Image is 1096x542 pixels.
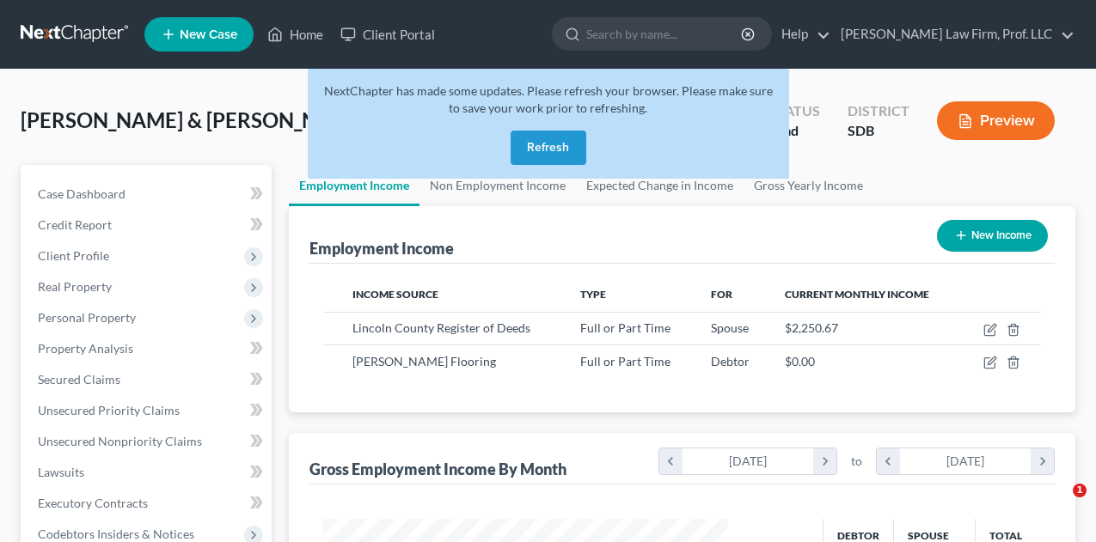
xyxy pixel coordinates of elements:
[580,320,670,335] span: Full or Part Time
[1031,448,1054,474] i: chevron_right
[813,448,836,474] i: chevron_right
[38,310,136,325] span: Personal Property
[309,459,566,479] div: Gross Employment Income By Month
[332,19,444,50] a: Client Portal
[785,288,929,301] span: Current Monthly Income
[180,28,237,41] span: New Case
[586,18,744,50] input: Search by name...
[683,448,814,474] div: [DATE]
[38,248,109,263] span: Client Profile
[1038,484,1079,525] iframe: Intercom live chat
[711,320,749,335] span: Spouse
[38,434,202,448] span: Unsecured Nonpriority Claims
[38,496,148,510] span: Executory Contracts
[769,101,820,121] div: Status
[659,448,683,474] i: chevron_left
[24,364,272,395] a: Secured Claims
[24,395,272,426] a: Unsecured Priority Claims
[785,354,815,368] span: $0.00
[38,217,112,232] span: Credit Report
[38,403,180,417] span: Unsecured Priority Claims
[24,457,272,488] a: Lawsuits
[744,165,873,206] a: Gross Yearly Income
[24,426,272,457] a: Unsecured Nonpriority Claims
[773,19,830,50] a: Help
[324,83,773,115] span: NextChapter has made some updates. Please refresh your browser. Please make sure to save your wor...
[832,19,1075,50] a: [PERSON_NAME] Law Firm, Prof. LLC
[352,354,496,368] span: [PERSON_NAME] Flooring
[24,179,272,210] a: Case Dashboard
[289,165,419,206] a: Employment Income
[1073,484,1087,497] span: 1
[38,279,112,294] span: Real Property
[877,448,900,474] i: chevron_left
[937,220,1048,252] button: New Income
[711,288,732,301] span: For
[38,341,133,356] span: Property Analysis
[259,19,332,50] a: Home
[711,354,750,368] span: Debtor
[38,527,194,541] span: Codebtors Insiders & Notices
[38,186,126,201] span: Case Dashboard
[851,453,862,470] span: to
[24,210,272,241] a: Credit Report
[309,238,454,259] div: Employment Income
[24,333,272,364] a: Property Analysis
[769,121,820,141] div: Lead
[900,448,1032,474] div: [DATE]
[580,354,670,368] span: Full or Part Time
[848,101,909,121] div: District
[21,107,369,132] span: [PERSON_NAME] & [PERSON_NAME]
[38,465,84,479] span: Lawsuits
[937,101,1055,140] button: Preview
[785,320,838,335] span: $2,250.67
[24,488,272,519] a: Executory Contracts
[848,121,909,141] div: SDB
[352,288,438,301] span: Income Source
[352,320,530,335] span: Lincoln County Register of Deeds
[38,372,120,387] span: Secured Claims
[511,131,586,165] button: Refresh
[580,288,606,301] span: Type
